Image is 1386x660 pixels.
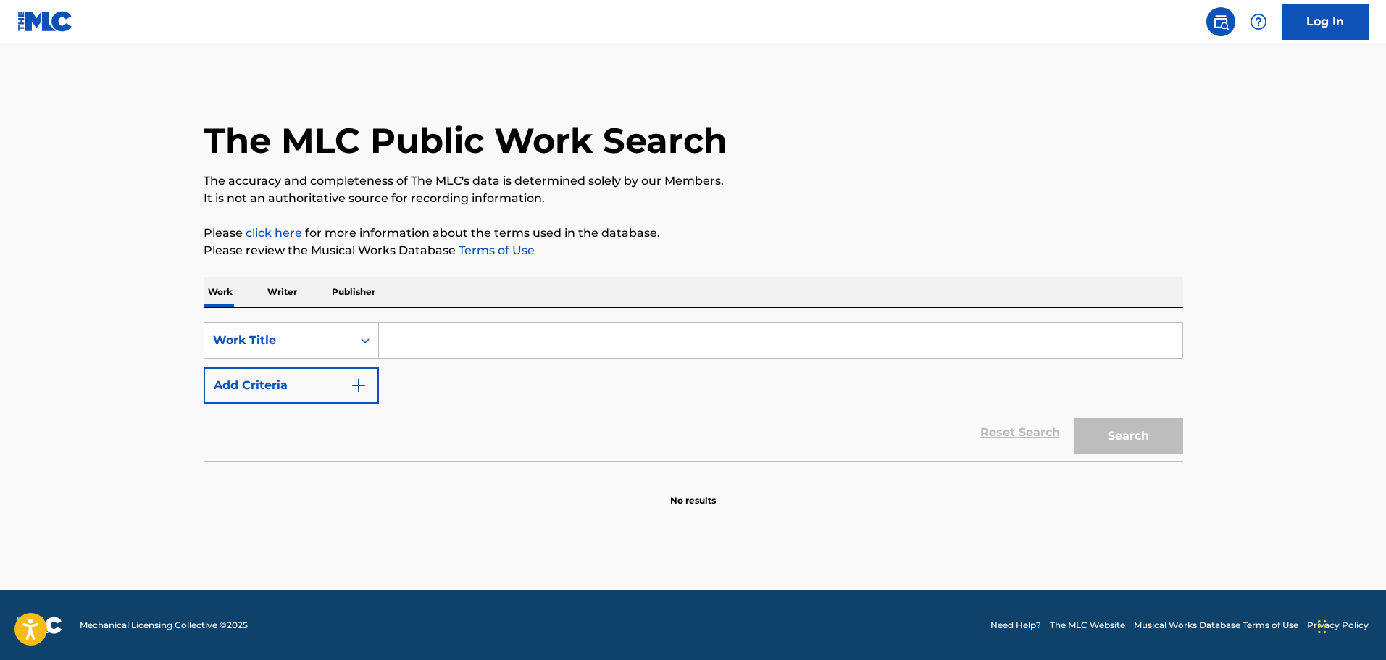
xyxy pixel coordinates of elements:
[204,172,1183,190] p: The accuracy and completeness of The MLC's data is determined solely by our Members.
[1250,13,1267,30] img: help
[1307,619,1369,632] a: Privacy Policy
[1134,619,1298,632] a: Musical Works Database Terms of Use
[204,190,1183,207] p: It is not an authoritative source for recording information.
[1244,7,1273,36] div: Help
[80,619,248,632] span: Mechanical Licensing Collective © 2025
[263,277,301,307] p: Writer
[204,225,1183,242] p: Please for more information about the terms used in the database.
[213,332,343,349] div: Work Title
[1282,4,1369,40] a: Log In
[1050,619,1125,632] a: The MLC Website
[327,277,380,307] p: Publisher
[456,243,535,257] a: Terms of Use
[204,277,237,307] p: Work
[350,377,367,394] img: 9d2ae6d4665cec9f34b9.svg
[1318,605,1327,648] div: Drag
[246,226,302,240] a: click here
[1314,590,1386,660] iframe: Chat Widget
[204,242,1183,259] p: Please review the Musical Works Database
[204,119,727,162] h1: The MLC Public Work Search
[17,11,73,32] img: MLC Logo
[204,367,379,404] button: Add Criteria
[1206,7,1235,36] a: Public Search
[1212,13,1230,30] img: search
[17,617,62,634] img: logo
[670,477,716,507] p: No results
[204,322,1183,461] form: Search Form
[990,619,1041,632] a: Need Help?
